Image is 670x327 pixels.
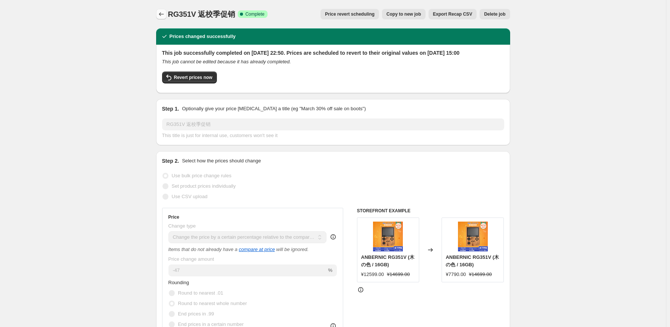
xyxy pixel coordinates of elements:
[162,105,179,112] h2: Step 1.
[168,256,214,262] span: Price change amount
[373,222,403,251] img: 351V_57a4986a-077d-4563-9b08-417abedf5221_80x.jpg
[182,157,261,165] p: Select how the prices should change
[162,59,291,64] i: This job cannot be edited because it has already completed.
[433,11,472,17] span: Export Recap CSV
[172,194,208,199] span: Use CSV upload
[386,11,421,17] span: Copy to new job
[178,321,244,327] span: End prices in a certain number
[162,49,504,57] h2: This job successfully completed on [DATE] 22:50. Prices are scheduled to revert to their original...
[458,222,488,251] img: 351V_57a4986a-077d-4563-9b08-417abedf5221_80x.jpg
[480,9,510,19] button: Delete job
[178,290,223,296] span: Round to nearest .01
[162,118,504,130] input: 30% off holiday sale
[239,247,275,252] button: compare at price
[469,271,492,278] strike: ¥14699.00
[168,247,238,252] i: Items that do not already have a
[162,157,179,165] h2: Step 2.
[162,133,278,138] span: This title is just for internal use, customers won't see it
[172,183,236,189] span: Set product prices individually
[320,9,379,19] button: Price revert scheduling
[361,271,384,278] div: ¥12599.00
[182,105,366,112] p: Optionally give your price [MEDICAL_DATA] a title (eg "March 30% off sale on boots")
[276,247,309,252] i: will be ignored.
[361,254,414,267] span: ANBERNIC RG351V (木の色 / 16GB)
[387,271,410,278] strike: ¥14699.00
[168,223,196,229] span: Change type
[329,233,337,241] div: help
[325,11,374,17] span: Price revert scheduling
[178,301,247,306] span: Round to nearest whole number
[178,311,214,317] span: End prices in .99
[170,33,236,40] h2: Prices changed successfully
[382,9,426,19] button: Copy to new job
[328,267,332,273] span: %
[429,9,477,19] button: Export Recap CSV
[168,10,235,18] span: RG351V 返校季促销
[168,280,189,285] span: Rounding
[446,254,499,267] span: ANBERNIC RG351V (木の色 / 16GB)
[172,173,231,178] span: Use bulk price change rules
[162,72,217,83] button: Revert prices now
[245,11,264,17] span: Complete
[168,214,179,220] h3: Price
[174,74,212,80] span: Revert prices now
[156,9,167,19] button: Price change jobs
[446,271,466,278] div: ¥7790.00
[357,208,504,214] h6: STOREFRONT EXAMPLE
[168,264,327,276] input: -20
[484,11,505,17] span: Delete job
